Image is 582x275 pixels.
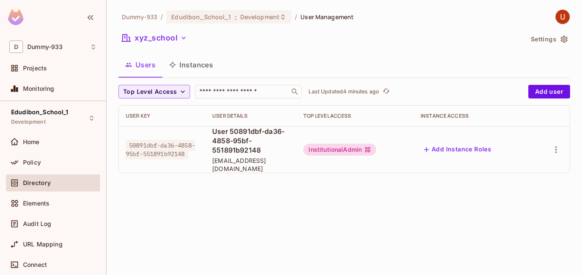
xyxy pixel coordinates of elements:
li: / [161,13,163,21]
div: Top Level Access [303,113,407,119]
span: Top Level Access [123,87,177,97]
span: Click to refresh data [379,87,391,97]
div: InstitutionalAdmin [303,144,376,156]
button: refresh [381,87,391,97]
div: User Key [126,113,199,119]
span: [EMAIL_ADDRESS][DOMAIN_NAME] [212,156,290,173]
button: Instances [162,54,220,75]
button: xyz_school [118,31,190,45]
span: Edudibon_School_1 [171,13,231,21]
button: Add Instance Roles [421,143,495,156]
button: Add user [528,85,570,98]
button: Users [118,54,162,75]
span: Elements [23,200,49,207]
span: 50891dbf-da36-4858-95bf-551891b92148 [126,140,195,159]
img: SReyMgAAAABJRU5ErkJggg== [8,9,23,25]
span: : [234,14,237,20]
img: Uday Bagda [556,10,570,24]
p: Last Updated 4 minutes ago [308,88,379,95]
span: Workspace: Dummy-933 [27,43,63,50]
span: URL Mapping [23,241,63,248]
span: Development [240,13,279,21]
div: Instance Access [421,113,526,119]
span: Monitoring [23,85,55,92]
span: User Management [300,13,354,21]
button: Top Level Access [118,85,190,98]
span: D [9,41,23,53]
div: User Details [212,113,290,119]
button: Settings [527,32,570,46]
span: the active workspace [122,13,157,21]
span: Audit Log [23,220,51,227]
span: Development [11,119,46,125]
span: Policy [23,159,41,166]
span: Edudibon_School_1 [11,109,69,116]
span: User 50891dbf-da36-4858-95bf-551891b92148 [212,127,290,155]
span: Connect [23,261,47,268]
span: Projects [23,65,47,72]
span: Directory [23,179,51,186]
span: Home [23,139,40,145]
span: refresh [383,87,390,96]
li: / [295,13,297,21]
